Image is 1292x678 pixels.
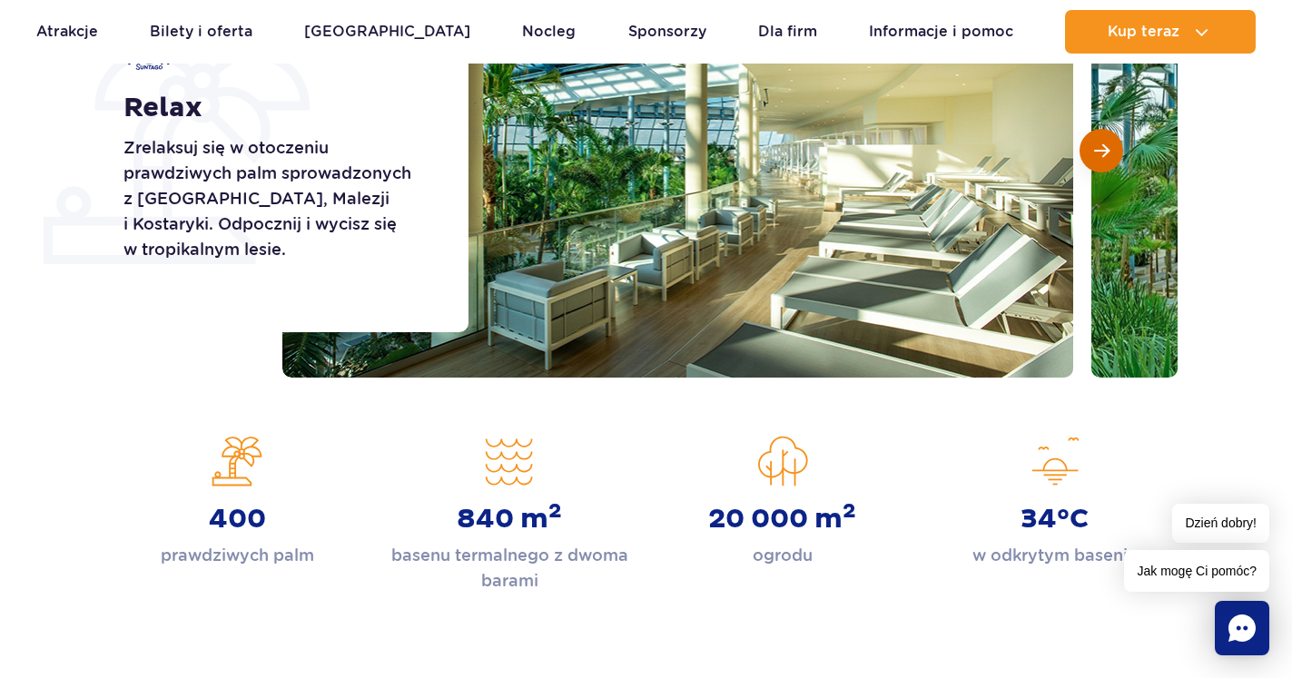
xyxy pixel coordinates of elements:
[758,10,817,54] a: Dla firm
[1172,504,1269,543] span: Dzień dobry!
[457,503,562,536] strong: 840 m
[548,498,562,524] sup: 2
[1080,129,1123,172] button: Następny slajd
[36,10,98,54] a: Atrakcje
[753,543,813,568] p: ogrodu
[628,10,706,54] a: Sponsorzy
[1108,24,1179,40] span: Kup teraz
[843,498,856,524] sup: 2
[1124,550,1269,592] span: Jak mogę Ci pomóc?
[123,135,428,262] p: Zrelaksuj się w otoczeniu prawdziwych palm sprowadzonych z [GEOGRAPHIC_DATA], Malezji i Kostaryki...
[1065,10,1256,54] button: Kup teraz
[972,543,1138,568] p: w odkrytym basenie
[123,92,428,124] h1: Relax
[209,503,266,536] strong: 400
[522,10,576,54] a: Nocleg
[708,503,856,536] strong: 20 000 m
[304,10,470,54] a: [GEOGRAPHIC_DATA]
[161,543,314,568] p: prawdziwych palm
[1215,601,1269,655] div: Chat
[869,10,1013,54] a: Informacje i pomoc
[1021,503,1089,536] strong: 34°C
[150,10,252,54] a: Bilety i oferta
[387,543,632,594] p: basenu termalnego z dwoma barami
